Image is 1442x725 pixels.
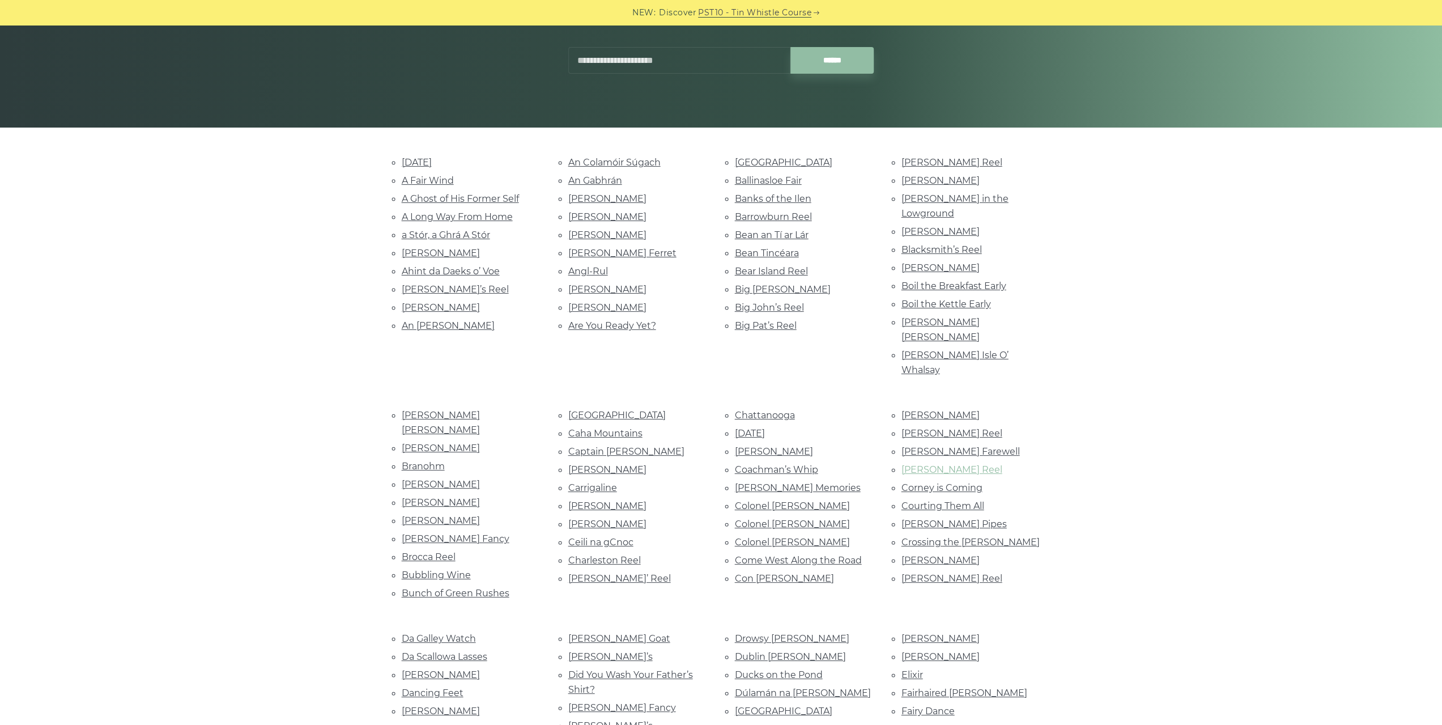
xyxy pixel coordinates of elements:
[568,248,677,258] a: [PERSON_NAME] Ferret
[568,501,646,511] a: [PERSON_NAME]
[735,633,849,644] a: Drowsy [PERSON_NAME]
[402,284,509,295] a: [PERSON_NAME]’s Reel
[735,320,797,331] a: Big Pat’s Reel
[698,6,811,19] a: PST10 - Tin Whistle Course
[901,175,980,186] a: [PERSON_NAME]
[735,175,802,186] a: Ballinasloe Fair
[901,262,980,273] a: [PERSON_NAME]
[735,519,850,529] a: Colonel [PERSON_NAME]
[901,464,1002,475] a: [PERSON_NAME] Reel
[568,230,646,240] a: [PERSON_NAME]
[402,266,500,277] a: Ahint da Daeks o’ Voe
[632,6,656,19] span: NEW:
[735,706,832,716] a: [GEOGRAPHIC_DATA]
[402,157,432,168] a: [DATE]
[402,706,480,716] a: [PERSON_NAME]
[402,410,480,435] a: [PERSON_NAME] [PERSON_NAME]
[901,482,982,493] a: Corney is Coming
[568,211,646,222] a: [PERSON_NAME]
[735,193,811,204] a: Banks of the Ilen
[568,410,666,421] a: [GEOGRAPHIC_DATA]
[901,573,1002,584] a: [PERSON_NAME] Reel
[568,669,693,695] a: Did You Wash Your Father’s Shirt?
[901,519,1007,529] a: [PERSON_NAME] Pipes
[568,302,646,313] a: [PERSON_NAME]
[402,497,480,508] a: [PERSON_NAME]
[402,302,480,313] a: [PERSON_NAME]
[901,446,1020,457] a: [PERSON_NAME] Farewell
[735,651,846,662] a: Dublin [PERSON_NAME]
[402,320,495,331] a: An [PERSON_NAME]
[901,244,982,255] a: Blacksmith’s Reel
[568,320,656,331] a: Are You Ready Yet?
[402,533,509,544] a: [PERSON_NAME] Fancy
[568,537,633,548] a: Ceili na gCnoc
[568,519,646,529] a: [PERSON_NAME]
[568,266,608,277] a: Angl-Rul
[735,555,862,566] a: Come West Along the Road
[402,248,480,258] a: [PERSON_NAME]
[901,555,980,566] a: [PERSON_NAME]
[901,410,980,421] a: [PERSON_NAME]
[568,157,661,168] a: An Colamóir Súgach
[568,633,670,644] a: [PERSON_NAME] Goat
[735,482,861,493] a: [PERSON_NAME] Memories
[402,651,487,662] a: Da Scallowa Lasses
[568,651,653,662] a: [PERSON_NAME]’s
[735,284,831,295] a: Big [PERSON_NAME]
[402,211,513,222] a: A Long Way From Home
[402,688,463,698] a: Dancing Feet
[568,482,617,493] a: Carrigaline
[568,193,646,204] a: [PERSON_NAME]
[402,570,471,580] a: Bubbling Wine
[735,302,804,313] a: Big John’s Reel
[901,350,1009,375] a: [PERSON_NAME] Isle O’ Whalsay
[901,501,984,511] a: Courting Them All
[901,428,1002,439] a: [PERSON_NAME] Reel
[735,410,795,421] a: Chattanooga
[402,175,454,186] a: A Fair Wind
[402,633,476,644] a: Da Galley Watch
[402,479,480,490] a: [PERSON_NAME]
[735,501,850,511] a: Colonel [PERSON_NAME]
[568,428,643,439] a: Caha Mountains
[735,211,812,222] a: Barrowburn Reel
[402,669,480,680] a: [PERSON_NAME]
[901,157,1002,168] a: [PERSON_NAME] Reel
[568,175,622,186] a: An Gabhrán
[901,317,980,342] a: [PERSON_NAME] [PERSON_NAME]
[402,443,480,453] a: [PERSON_NAME]
[901,193,1009,219] a: [PERSON_NAME] in the Lowground
[568,573,671,584] a: [PERSON_NAME]’ Reel
[735,573,834,584] a: Con [PERSON_NAME]
[659,6,696,19] span: Discover
[735,688,871,698] a: Dúlamán na [PERSON_NAME]
[402,552,456,562] a: Brocca Reel
[402,461,445,472] a: Branohm
[901,299,991,309] a: Boil the Kettle Early
[901,281,1006,291] a: Boil the Breakfast Early
[735,537,850,548] a: Colonel [PERSON_NAME]
[568,555,641,566] a: Charleston Reel
[901,706,955,716] a: Fairy Dance
[735,428,765,439] a: [DATE]
[901,537,1040,548] a: Crossing the [PERSON_NAME]
[568,464,646,475] a: [PERSON_NAME]
[568,284,646,295] a: [PERSON_NAME]
[901,633,980,644] a: [PERSON_NAME]
[402,193,519,204] a: A Ghost of His Former Self
[735,446,813,457] a: [PERSON_NAME]
[402,588,509,599] a: Bunch of Green Rushes
[735,464,818,475] a: Coachman’s Whip
[735,669,823,680] a: Ducks on the Pond
[568,446,684,457] a: Captain [PERSON_NAME]
[568,702,676,713] a: [PERSON_NAME] Fancy
[901,226,980,237] a: [PERSON_NAME]
[402,230,490,240] a: a Stór, a Ghrá A Stór
[901,669,923,680] a: Elixir
[735,248,799,258] a: Bean Tincéara
[402,515,480,526] a: [PERSON_NAME]
[735,230,809,240] a: Bean an Tí ar Lár
[735,266,808,277] a: Bear Island Reel
[901,651,980,662] a: [PERSON_NAME]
